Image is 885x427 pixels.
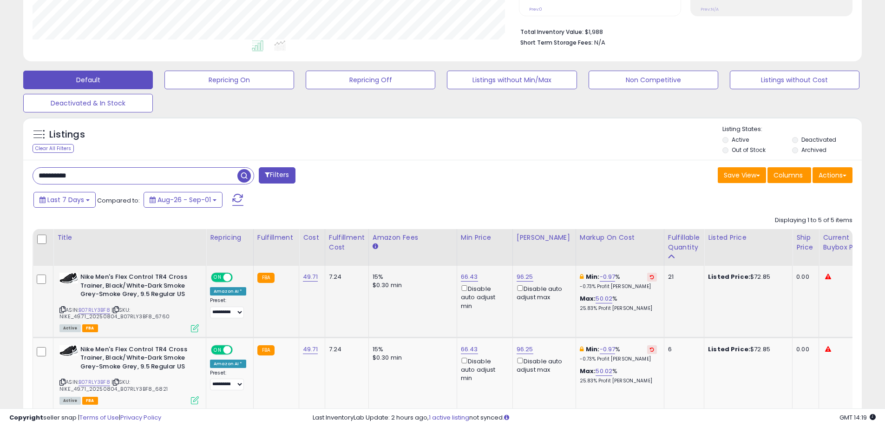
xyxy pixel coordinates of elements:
div: ASIN: [59,273,199,331]
b: Listed Price: [708,345,750,354]
div: Disable auto adjust max [517,283,569,302]
a: 66.43 [461,345,478,354]
div: Displaying 1 to 5 of 5 items [775,216,852,225]
div: Repricing [210,233,249,243]
b: Total Inventory Value: [520,28,583,36]
button: Listings without Min/Max [447,71,577,89]
div: 21 [668,273,697,281]
b: Min: [586,345,600,354]
button: Save View [718,167,766,183]
div: Listed Price [708,233,788,243]
div: 0.00 [796,273,812,281]
p: Listing States: [722,125,862,134]
img: 41U1+zG-3oL._SL40_.jpg [59,273,78,283]
i: This overrides the store level min markup for this listing [580,346,583,352]
span: FBA [82,324,98,332]
button: Non Competitive [589,71,718,89]
i: Revert to store-level Min Markup [650,347,654,352]
div: $72.85 [708,345,785,354]
p: -0.73% Profit [PERSON_NAME] [580,283,657,290]
small: FBA [257,345,275,355]
h5: Listings [49,128,85,141]
button: Repricing Off [306,71,435,89]
th: The percentage added to the cost of goods (COGS) that forms the calculator for Min & Max prices. [576,229,664,266]
span: Last 7 Days [47,195,84,204]
span: OFF [231,346,246,354]
label: Out of Stock [732,146,766,154]
a: 96.25 [517,272,533,282]
div: Min Price [461,233,509,243]
li: $1,988 [520,26,846,37]
span: OFF [231,274,246,282]
label: Archived [801,146,826,154]
div: Clear All Filters [33,144,74,153]
div: Ship Price [796,233,815,252]
button: Repricing On [164,71,294,89]
p: 25.83% Profit [PERSON_NAME] [580,305,657,312]
a: 66.43 [461,272,478,282]
span: Aug-26 - Sep-01 [157,195,211,204]
p: -0.73% Profit [PERSON_NAME] [580,356,657,362]
b: Nike Men's Flex Control TR4 Cross Trainer, Black/White-Dark Smoke Grey-Smoke Grey, 9.5 Regular US [80,345,193,374]
a: 96.25 [517,345,533,354]
div: Preset: [210,370,246,391]
div: Last InventoryLab Update: 2 hours ago, not synced. [313,414,876,422]
a: Privacy Policy [120,413,161,422]
div: % [580,345,657,362]
span: N/A [594,38,605,47]
button: Listings without Cost [730,71,859,89]
button: Aug-26 - Sep-01 [144,192,223,208]
button: Last 7 Days [33,192,96,208]
small: Amazon Fees. [373,243,378,251]
div: 7.24 [329,273,361,281]
strong: Copyright [9,413,43,422]
b: Listed Price: [708,272,750,281]
span: All listings currently available for purchase on Amazon [59,324,81,332]
p: 25.83% Profit [PERSON_NAME] [580,378,657,384]
b: Max: [580,294,596,303]
i: Revert to store-level Min Markup [650,275,654,279]
div: 15% [373,345,450,354]
div: Markup on Cost [580,233,660,243]
div: ASIN: [59,345,199,404]
a: 1 active listing [429,413,469,422]
div: % [580,273,657,290]
div: 15% [373,273,450,281]
label: Active [732,136,749,144]
div: Amazon AI * [210,287,246,296]
small: Prev: N/A [701,7,719,12]
span: | SKU: NIKE_49.71_20250804_B07RLY3BF8_6760 [59,306,170,320]
span: | SKU: NIKE_49.71_20250804_B07RLY3BF8_6821 [59,378,168,392]
div: $0.30 min [373,281,450,289]
span: All listings currently available for purchase on Amazon [59,397,81,405]
div: Amazon Fees [373,233,453,243]
div: Cost [303,233,321,243]
div: Disable auto adjust max [517,356,569,374]
a: B07RLY3BF8 [79,306,110,314]
b: Min: [586,272,600,281]
div: Amazon AI * [210,360,246,368]
a: 49.71 [303,345,318,354]
span: 2025-09-9 14:19 GMT [839,413,876,422]
div: Title [57,233,202,243]
label: Deactivated [801,136,836,144]
button: Actions [813,167,852,183]
div: 6 [668,345,697,354]
div: seller snap | | [9,414,161,422]
span: ON [212,346,223,354]
span: Columns [774,171,803,180]
a: -0.97 [600,345,616,354]
div: % [580,295,657,312]
div: Fulfillment [257,233,295,243]
button: Filters [259,167,295,184]
small: FBA [257,273,275,283]
div: Disable auto adjust min [461,356,505,383]
a: 50.02 [596,294,612,303]
span: Compared to: [97,196,140,205]
small: Prev: 0 [529,7,542,12]
b: Max: [580,367,596,375]
div: 7.24 [329,345,361,354]
i: This overrides the store level min markup for this listing [580,274,583,280]
div: $0.30 min [373,354,450,362]
button: Default [23,71,153,89]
